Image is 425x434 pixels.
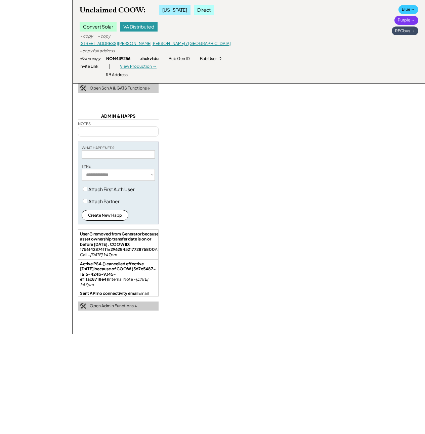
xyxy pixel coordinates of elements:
div: Bub Gen ID [169,56,190,62]
label: Attach Partner [88,198,120,204]
div: API Call - [80,231,161,258]
div: ADMIN & HAPPS [78,113,159,119]
div: [US_STATE] [159,5,190,15]
em: [DATE] 1:47pm [90,252,117,257]
div: RB Address [106,72,128,78]
div: Open Admin Functions ↓ [90,303,137,309]
div: Email Sent Auto - [80,291,157,301]
div: NON439256 [106,56,130,62]
strong: User () removed from Generator because asset ownership transfer date is on or before [DATE]. COOW... [80,231,159,252]
div: Bub User ID [200,56,221,62]
img: tool-icon.png [80,303,86,309]
div: WHAT HAPPENED? [82,145,115,150]
div: Direct [194,5,214,15]
strong: Sent API no connectivity email [80,291,138,296]
div: Convert Solar [80,22,117,32]
div: TYPE [82,164,91,169]
div: click to copy: [80,56,101,61]
em: [DATE] 1:47pm [80,277,149,287]
div: Invite Link [80,64,98,69]
div: View Production → [120,64,157,69]
div: VA Distributed [120,22,158,32]
div: NOTES [78,121,91,126]
div: | [109,63,110,70]
div: zhckvtdu [140,56,159,62]
div: Blue → [398,5,418,14]
strong: Active PSA () cancelled effective [DATE] because of COOW (5d7e5487-1a15-424b-9345-ef11ac8718e4) [80,261,156,282]
div: RECbus → [392,26,418,36]
button: Create New Happ [82,210,128,221]
div: Unclaimed COOW: [80,5,145,15]
div: Purple → [394,16,418,25]
div: - copy full address [80,48,115,54]
label: Attach First Auth User [88,186,135,192]
div: - copy [98,34,110,39]
div: Open Sch A & GATS Functions ↓ [90,86,150,91]
div: - copy [80,34,93,39]
a: [STREET_ADDRESS][PERSON_NAME][PERSON_NAME] / [GEOGRAPHIC_DATA] [80,41,231,46]
div: Internal Note - [80,261,157,287]
img: tool-icon.png [80,85,86,91]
